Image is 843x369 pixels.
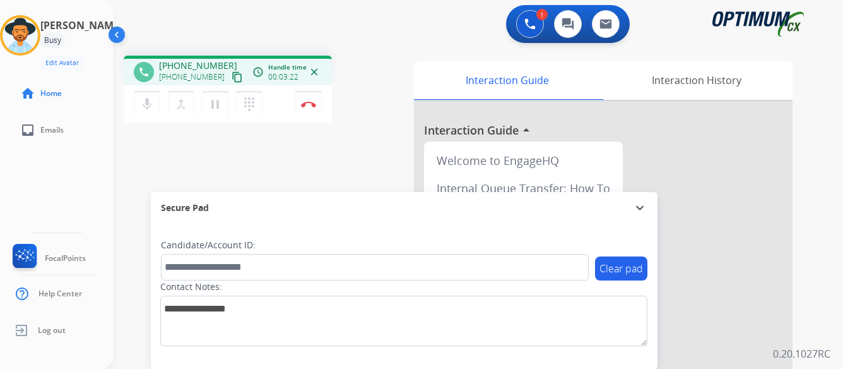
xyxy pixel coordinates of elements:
[40,18,122,33] h3: [PERSON_NAME]
[595,257,647,281] button: Clear pad
[429,174,618,202] div: Internal Queue Transfer: How To
[38,289,82,299] span: Help Center
[773,346,830,361] p: 0.20.1027RC
[174,97,189,112] mat-icon: merge_type
[536,9,548,20] div: 1
[10,244,86,273] a: FocalPoints
[40,88,62,99] span: Home
[138,66,150,78] mat-icon: phone
[40,33,65,48] div: Busy
[309,66,320,78] mat-icon: close
[232,71,243,83] mat-icon: content_copy
[600,61,793,100] div: Interaction History
[252,66,264,78] mat-icon: access_time
[301,101,316,107] img: control
[429,147,618,174] div: Welcome to EngageHQ
[40,56,84,70] button: Edit Avatar
[45,253,86,263] span: FocalPoints
[160,281,222,293] label: Contact Notes:
[40,125,64,135] span: Emails
[161,239,256,251] label: Candidate/Account ID:
[414,61,600,100] div: Interaction Guide
[20,123,35,138] mat-icon: inbox
[3,18,38,53] img: avatar
[159,59,237,72] span: [PHONE_NUMBER]
[20,86,35,101] mat-icon: home
[159,72,225,82] span: [PHONE_NUMBER]
[632,200,647,215] mat-icon: expand_more
[242,97,257,112] mat-icon: dialpad
[139,97,155,112] mat-icon: mic
[161,202,209,214] span: Secure Pad
[268,72,298,82] span: 00:03:22
[268,63,307,72] span: Handle time
[38,325,66,336] span: Log out
[208,97,223,112] mat-icon: pause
